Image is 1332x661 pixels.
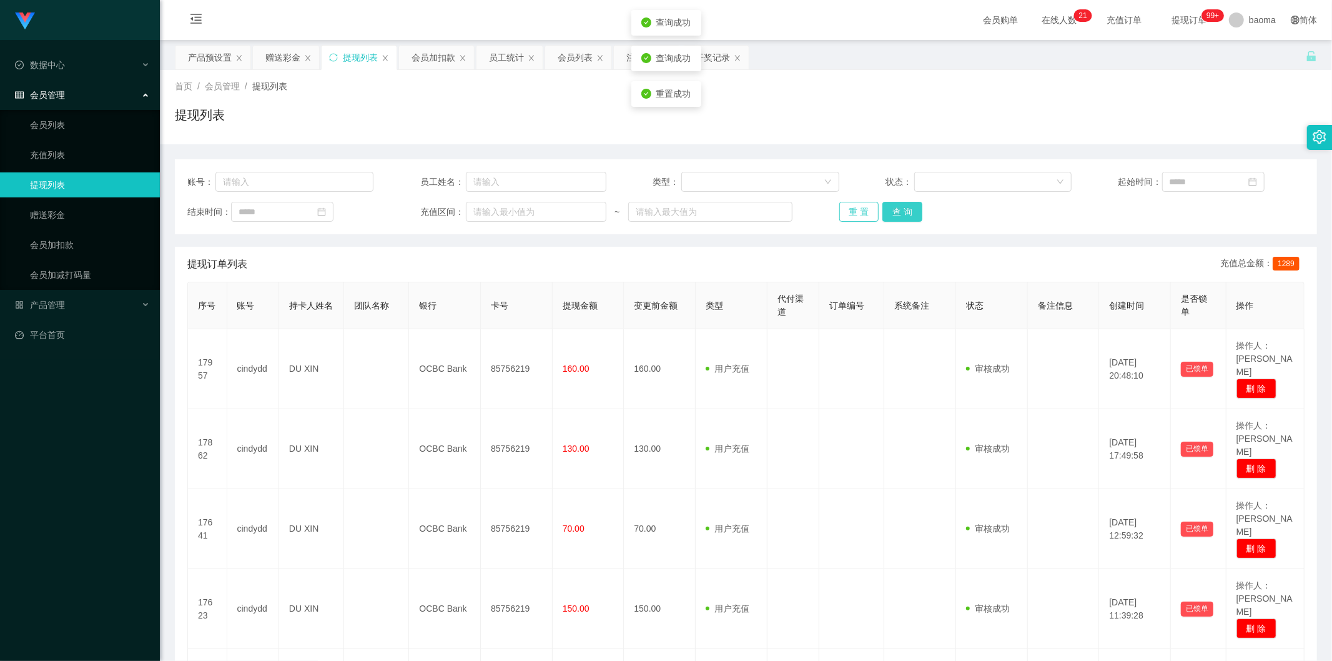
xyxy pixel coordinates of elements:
[1181,442,1213,457] button: 已锁单
[30,142,150,167] a: 充值列表
[1236,301,1254,311] span: 操作
[245,81,247,91] span: /
[481,489,553,569] td: 85756219
[528,54,535,62] i: 图标: close
[188,329,227,409] td: 17957
[237,301,255,311] span: 账号
[1236,340,1293,377] span: 操作人：[PERSON_NAME]
[563,444,590,454] span: 130.00
[966,364,1010,374] span: 审核成功
[706,524,749,534] span: 用户充值
[1236,619,1276,639] button: 删 除
[215,172,373,192] input: 请输入
[1273,257,1300,271] span: 1289
[1248,177,1257,186] i: 图标: calendar
[420,206,466,219] span: 充值区间：
[466,202,606,222] input: 请输入最小值为
[1291,16,1300,24] i: 图标: global
[235,54,243,62] i: 图标: close
[15,12,35,30] img: logo.9652507e.png
[1057,178,1064,187] i: 图标: down
[886,176,914,189] span: 状态：
[656,53,691,63] span: 查询成功
[252,81,287,91] span: 提现列表
[187,176,215,189] span: 账号：
[459,54,466,62] i: 图标: close
[279,329,344,409] td: DU XIN
[624,489,696,569] td: 70.00
[15,322,150,347] a: 图标: dashboard平台首页
[30,202,150,227] a: 赠送彩金
[777,294,804,317] span: 代付渠道
[1181,362,1213,377] button: 已锁单
[966,604,1010,614] span: 审核成功
[382,54,389,62] i: 图标: close
[1306,51,1317,62] i: 图标: unlock
[706,444,749,454] span: 用户充值
[734,54,741,62] i: 图标: close
[563,301,598,311] span: 提现金额
[30,232,150,257] a: 会员加扣款
[829,301,864,311] span: 订单编号
[894,301,929,311] span: 系统备注
[197,81,200,91] span: /
[409,409,481,489] td: OCBC Bank
[15,300,65,310] span: 产品管理
[227,409,279,489] td: cindydd
[706,604,749,614] span: 用户充值
[30,262,150,287] a: 会员加减打码量
[624,569,696,649] td: 150.00
[412,46,455,69] div: 会员加扣款
[966,524,1010,534] span: 审核成功
[409,329,481,409] td: OCBC Bank
[1313,130,1326,144] i: 图标: setting
[188,46,232,69] div: 产品预设置
[882,202,922,222] button: 查 询
[481,569,553,649] td: 85756219
[641,17,651,27] i: icon: check-circle
[409,489,481,569] td: OCBC Bank
[653,176,681,189] span: 类型：
[354,301,389,311] span: 团队名称
[343,46,378,69] div: 提现列表
[289,301,333,311] span: 持卡人姓名
[1201,9,1224,22] sup: 984
[317,207,326,216] i: 图标: calendar
[491,301,508,311] span: 卡号
[1236,580,1293,617] span: 操作人：[PERSON_NAME]
[175,106,225,124] h1: 提现列表
[624,329,696,409] td: 160.00
[265,46,300,69] div: 赠送彩金
[1099,409,1171,489] td: [DATE] 17:49:58
[634,301,678,311] span: 变更前金额
[279,489,344,569] td: DU XIN
[1035,16,1083,24] span: 在线人数
[15,60,65,70] span: 数据中心
[641,53,651,63] i: icon: check-circle
[706,301,723,311] span: 类型
[187,257,247,272] span: 提现订单列表
[205,81,240,91] span: 会员管理
[304,54,312,62] i: 图标: close
[966,444,1010,454] span: 审核成功
[1118,176,1162,189] span: 起始时间：
[656,89,691,99] span: 重置成功
[481,329,553,409] td: 85756219
[489,46,524,69] div: 员工统计
[15,61,24,69] i: 图标: check-circle-o
[1100,16,1148,24] span: 充值订单
[1099,489,1171,569] td: [DATE] 12:59:32
[656,17,691,27] span: 查询成功
[596,54,604,62] i: 图标: close
[563,604,590,614] span: 150.00
[198,301,215,311] span: 序号
[1165,16,1213,24] span: 提现订单
[706,364,749,374] span: 用户充值
[227,329,279,409] td: cindydd
[420,176,466,189] span: 员工姓名：
[1236,420,1293,457] span: 操作人：[PERSON_NAME]
[188,489,227,569] td: 17641
[563,524,585,534] span: 70.00
[1181,294,1207,317] span: 是否锁单
[30,172,150,197] a: 提现列表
